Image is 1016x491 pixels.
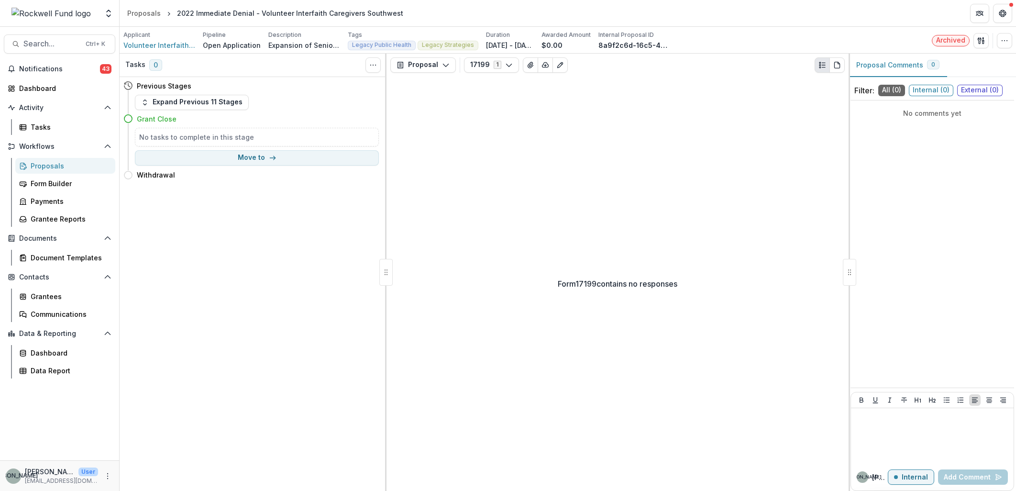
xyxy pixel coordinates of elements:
[25,477,98,485] p: [EMAIL_ADDRESS][DOMAIN_NAME]
[15,306,115,322] a: Communications
[938,469,1008,485] button: Add Comment
[993,4,1012,23] button: Get Help
[15,211,115,227] a: Grantee Reports
[955,394,966,406] button: Ordered List
[931,61,935,68] span: 0
[909,85,953,96] span: Internal ( 0 )
[268,31,301,39] p: Description
[31,179,108,189] div: Form Builder
[4,231,115,246] button: Open Documents
[123,31,150,39] p: Applicant
[352,42,411,48] span: Legacy Public Health
[102,470,113,482] button: More
[135,95,249,110] button: Expand Previous 11 Stages
[11,8,91,19] img: Rockwell Fund logo
[4,139,115,154] button: Open Workflows
[19,104,100,112] span: Activity
[4,326,115,341] button: Open Data & Reporting
[15,363,115,379] a: Data Report
[4,269,115,285] button: Open Contacts
[541,40,563,50] p: $0.00
[365,57,381,73] button: Toggle View Cancelled Tasks
[598,31,654,39] p: Internal Proposal ID
[898,394,910,406] button: Strike
[84,39,107,49] div: Ctrl + K
[19,65,100,73] span: Notifications
[15,250,115,266] a: Document Templates
[31,196,108,206] div: Payments
[486,31,510,39] p: Duration
[31,309,108,319] div: Communications
[854,85,874,96] p: Filter:
[31,291,108,301] div: Grantees
[4,100,115,115] button: Open Activity
[849,54,947,77] button: Proposal Comments
[870,394,881,406] button: Underline
[19,143,100,151] span: Workflows
[486,40,534,50] p: [DATE] - [DATE]
[15,158,115,174] a: Proposals
[100,64,111,74] span: 43
[936,36,965,45] span: Archived
[137,170,175,180] h4: Withdrawal
[878,85,905,96] span: All ( 0 )
[970,4,989,23] button: Partners
[390,57,456,73] button: Proposal
[123,6,165,20] a: Proposals
[23,39,80,48] span: Search...
[598,40,670,50] p: 8a9f2c6d-16c5-479a-a349-590c18efaf4e
[123,6,407,20] nav: breadcrumb
[872,472,888,482] p: [PERSON_NAME]
[854,108,1010,118] p: No comments yet
[149,59,162,71] span: 0
[464,57,519,73] button: 171991
[177,8,403,18] div: 2022 Immediate Denial - Volunteer Interfaith Caregivers Southwest
[558,278,677,290] p: Form 17199 contains no responses
[135,150,379,166] button: Move to
[31,366,108,376] div: Data Report
[856,394,867,406] button: Bold
[902,473,928,481] p: Internal
[15,176,115,191] a: Form Builder
[139,132,375,142] h5: No tasks to complete in this stage
[31,348,108,358] div: Dashboard
[888,469,934,485] button: Internal
[15,193,115,209] a: Payments
[203,40,261,50] p: Open Application
[15,119,115,135] a: Tasks
[268,40,340,50] p: Expansion of Senior Rides and More
[541,31,591,39] p: Awarded Amount
[78,468,98,476] p: User
[19,83,108,93] div: Dashboard
[884,394,895,406] button: Italicize
[19,273,100,281] span: Contacts
[19,330,100,338] span: Data & Reporting
[957,85,1003,96] span: External ( 0 )
[137,81,191,91] h4: Previous Stages
[31,253,108,263] div: Document Templates
[137,114,177,124] h4: Grant Close
[102,4,115,23] button: Open entity switcher
[422,42,474,48] span: Legacy Strategies
[348,31,362,39] p: Tags
[969,394,981,406] button: Align Left
[125,61,145,69] h3: Tasks
[123,40,195,50] a: Volunteer Interfaith Caregivers-Southwest
[4,34,115,54] button: Search...
[829,57,845,73] button: PDF view
[927,394,938,406] button: Heading 2
[203,31,226,39] p: Pipeline
[941,394,952,406] button: Bullet List
[983,394,995,406] button: Align Center
[4,61,115,77] button: Notifications43
[25,467,75,477] p: [PERSON_NAME]
[19,234,100,243] span: Documents
[997,394,1009,406] button: Align Right
[4,80,115,96] a: Dashboard
[31,122,108,132] div: Tasks
[843,475,882,480] div: Judy A. Ahlgrim
[523,57,538,73] button: View Attached Files
[31,161,108,171] div: Proposals
[31,214,108,224] div: Grantee Reports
